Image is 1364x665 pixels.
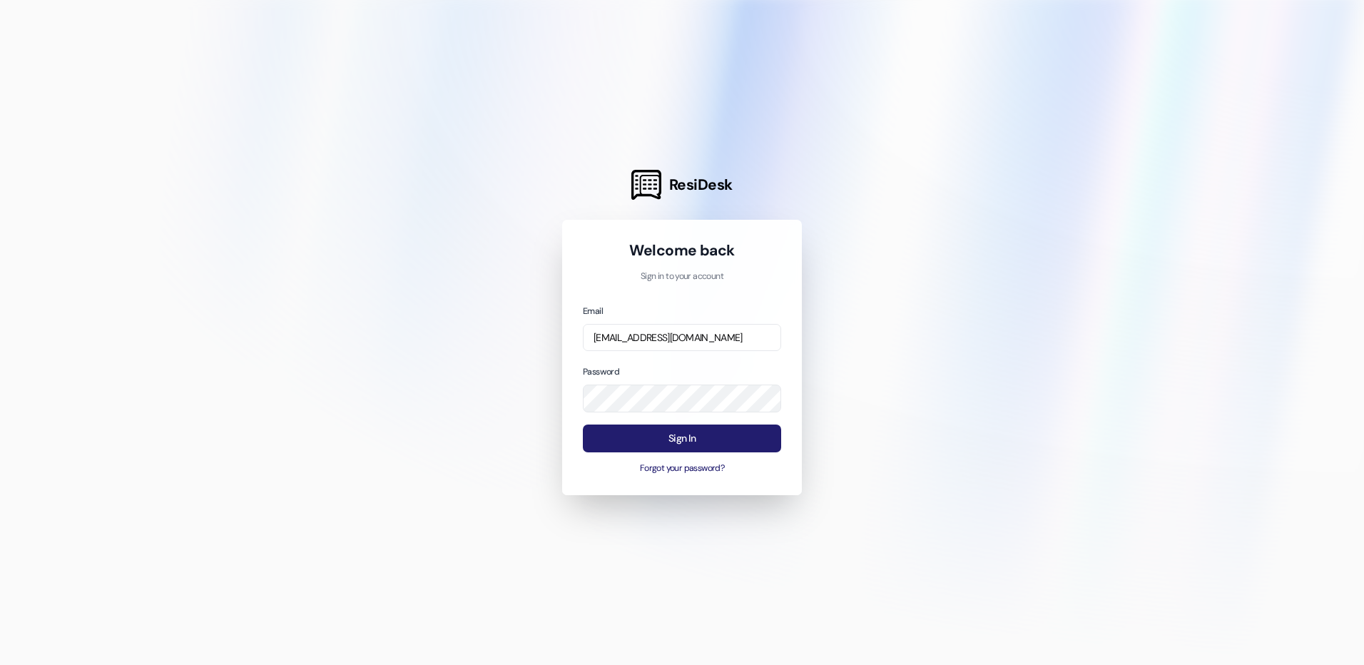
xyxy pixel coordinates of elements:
span: ResiDesk [669,175,733,195]
label: Email [583,305,603,317]
p: Sign in to your account [583,270,781,283]
h1: Welcome back [583,240,781,260]
button: Sign In [583,425,781,452]
label: Password [583,366,619,377]
button: Forgot your password? [583,462,781,475]
input: name@example.com [583,324,781,352]
img: ResiDesk Logo [631,170,661,200]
